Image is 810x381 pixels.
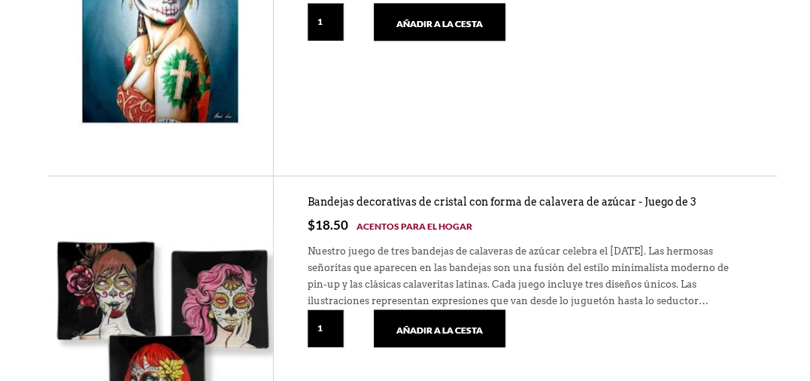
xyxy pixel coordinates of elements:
[308,245,729,306] font: Nuestro juego de tres bandejas de calaveras de azúcar celebra el [DATE]. Las hermosas señoritas q...
[396,324,483,335] font: Añadir a la cesta
[308,3,344,41] input: Cantidad
[308,196,696,209] a: Bandejas decorativas de cristal con forma de calavera de azúcar - Juego de 3
[356,218,472,234] a: Acentos para el hogar
[308,309,344,347] input: Cantidad
[308,217,315,233] font: $
[396,17,483,29] font: Añadir a la cesta
[374,3,505,41] button: Añadir a la cesta
[315,217,348,233] font: 18.50
[374,309,505,347] button: Añadir a la cesta
[356,221,472,232] font: Acentos para el hogar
